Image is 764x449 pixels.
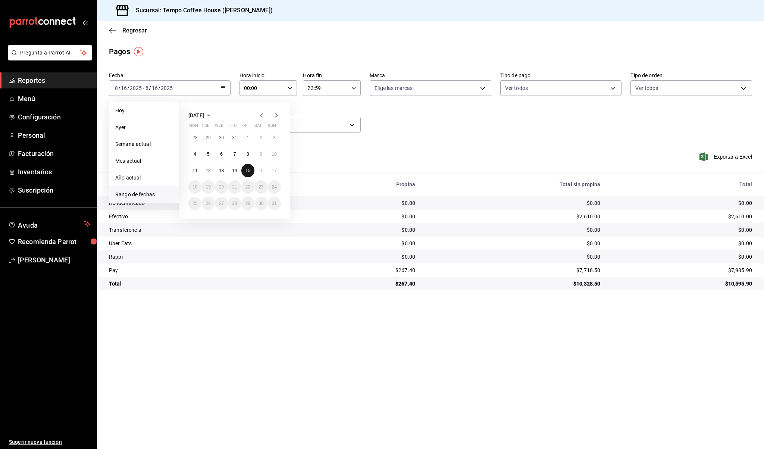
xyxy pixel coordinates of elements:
[134,47,143,56] img: Tooltip marker
[241,164,254,177] button: August 15, 2025
[701,152,752,161] button: Exportar a Excel
[188,131,201,144] button: July 28, 2025
[192,184,197,190] abbr: August 18, 2025
[201,197,215,210] button: August 26, 2025
[201,123,209,131] abbr: Tuesday
[612,181,752,187] div: Total
[158,85,160,91] span: /
[109,226,304,234] div: Transferencia
[268,180,281,194] button: August 24, 2025
[129,85,142,91] input: ----
[215,164,228,177] button: August 13, 2025
[268,123,276,131] abbr: Sunday
[427,240,600,247] div: $0.00
[188,147,201,161] button: August 4, 2025
[427,199,600,207] div: $0.00
[127,85,129,91] span: /
[192,168,197,173] abbr: August 11, 2025
[232,168,237,173] abbr: August 14, 2025
[122,27,147,34] span: Regresar
[254,131,267,144] button: August 2, 2025
[316,226,415,234] div: $0.00
[18,167,91,177] span: Inventarios
[427,213,600,220] div: $2,610.00
[188,164,201,177] button: August 11, 2025
[219,201,224,206] abbr: August 27, 2025
[115,174,173,182] span: Año actual
[427,280,600,287] div: $10,328.50
[505,84,528,92] span: Ver todos
[201,180,215,194] button: August 19, 2025
[316,213,415,220] div: $0.00
[220,152,223,157] abbr: August 6, 2025
[18,130,91,140] span: Personal
[18,149,91,159] span: Facturación
[130,6,273,15] h3: Sucursal: Tempo Coffee House ([PERSON_NAME])
[245,168,250,173] abbr: August 15, 2025
[268,164,281,177] button: August 17, 2025
[260,152,262,157] abbr: August 9, 2025
[115,107,173,115] span: Hoy
[109,266,304,274] div: Pay
[82,19,88,25] button: open_drawer_menu
[206,168,210,173] abbr: August 12, 2025
[215,131,228,144] button: July 30, 2025
[247,152,249,157] abbr: August 8, 2025
[215,123,223,131] abbr: Wednesday
[316,181,415,187] div: Propina
[241,180,254,194] button: August 22, 2025
[630,73,752,78] label: Tipo de orden
[612,226,752,234] div: $0.00
[254,180,267,194] button: August 23, 2025
[232,135,237,140] abbr: July 31, 2025
[303,73,361,78] label: Hora fin
[5,54,92,62] a: Pregunta a Parrot AI
[228,180,241,194] button: August 21, 2025
[145,85,149,91] input: --
[228,147,241,161] button: August 7, 2025
[375,84,413,92] span: Elige las marcas
[272,168,277,173] abbr: August 17, 2025
[247,135,249,140] abbr: August 1, 2025
[232,201,237,206] abbr: August 28, 2025
[149,85,151,91] span: /
[115,124,173,131] span: Ayer
[115,140,173,148] span: Semana actual
[316,199,415,207] div: $0.00
[228,131,241,144] button: July 31, 2025
[18,185,91,195] span: Suscripción
[109,253,304,261] div: Rappi
[254,197,267,210] button: August 30, 2025
[18,219,81,228] span: Ayuda
[259,168,263,173] abbr: August 16, 2025
[241,131,254,144] button: August 1, 2025
[18,75,91,85] span: Reportes
[635,84,658,92] span: Ver todos
[316,240,415,247] div: $0.00
[20,49,80,57] span: Pregunta a Parrot AI
[109,240,304,247] div: Uber Eats
[241,123,247,131] abbr: Friday
[109,213,304,220] div: Efectivo
[268,131,281,144] button: August 3, 2025
[201,164,215,177] button: August 12, 2025
[188,197,201,210] button: August 25, 2025
[228,197,241,210] button: August 28, 2025
[115,191,173,199] span: Rango de fechas
[188,123,198,131] abbr: Monday
[160,85,173,91] input: ----
[18,94,91,104] span: Menú
[207,152,210,157] abbr: August 5, 2025
[241,147,254,161] button: August 8, 2025
[194,152,196,157] abbr: August 4, 2025
[232,184,237,190] abbr: August 21, 2025
[120,85,127,91] input: --
[612,280,752,287] div: $10,595.90
[109,280,304,287] div: Total
[260,135,262,140] abbr: August 2, 2025
[215,180,228,194] button: August 20, 2025
[188,111,213,120] button: [DATE]
[219,135,224,140] abbr: July 30, 2025
[109,27,147,34] button: Regresar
